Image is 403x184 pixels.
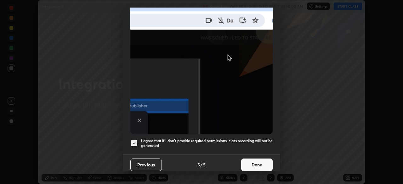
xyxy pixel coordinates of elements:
[203,161,206,168] h4: 5
[201,161,202,168] h4: /
[241,159,273,171] button: Done
[141,138,273,148] h5: I agree that if I don't provide required permissions, class recording will not be generated
[130,159,162,171] button: Previous
[197,161,200,168] h4: 5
